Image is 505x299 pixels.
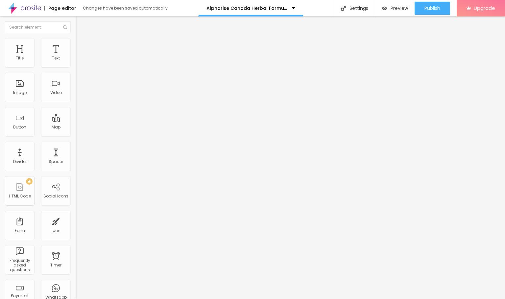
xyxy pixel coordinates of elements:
[83,6,168,10] div: Changes have been saved automatically
[391,6,408,11] span: Preview
[5,21,71,33] input: Search element
[49,159,63,164] div: Spacer
[375,2,415,15] button: Preview
[52,56,60,60] div: Text
[9,194,31,198] div: HTML Code
[15,228,25,233] div: Form
[52,228,60,233] div: Icon
[44,6,76,11] div: Page editor
[63,25,67,29] img: Icone
[50,263,61,267] div: Timer
[341,6,346,11] img: Icone
[206,6,287,11] p: Alpharise Canada Herbal Formula for Men’s Wellness
[43,194,68,198] div: Social Icons
[424,6,440,11] span: Publish
[16,56,24,60] div: Title
[13,159,27,164] div: Divider
[474,5,495,11] span: Upgrade
[382,6,387,11] img: view-1.svg
[52,125,60,129] div: Map
[7,258,33,272] div: Frequently asked questions
[50,90,62,95] div: Video
[415,2,450,15] button: Publish
[13,90,27,95] div: Image
[76,16,505,299] iframe: Editor
[13,125,26,129] div: Button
